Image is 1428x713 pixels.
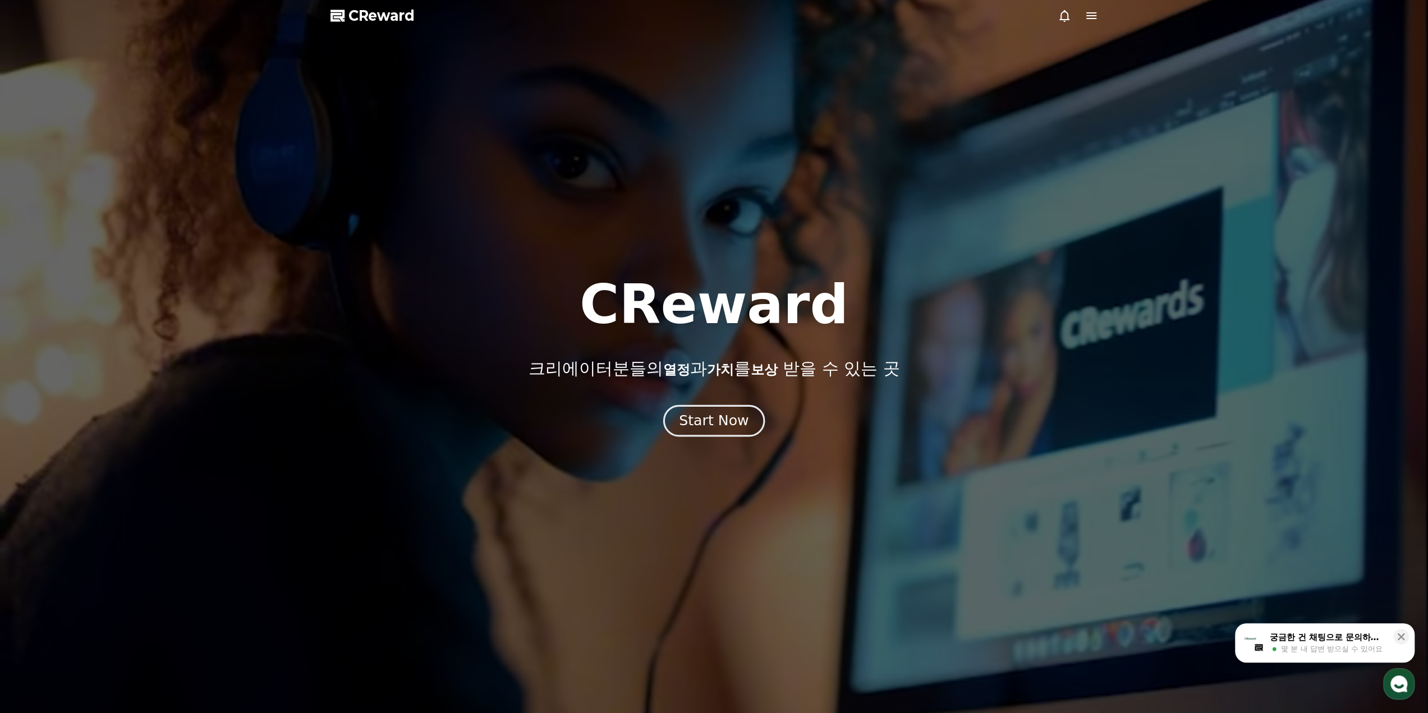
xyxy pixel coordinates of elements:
[706,362,733,378] span: 가치
[665,417,763,427] a: Start Now
[348,7,415,25] span: CReward
[145,356,215,384] a: 설정
[663,404,765,436] button: Start Now
[528,358,899,379] p: 크리에이터분들의 과 를 받을 수 있는 곳
[330,7,415,25] a: CReward
[74,356,145,384] a: 대화
[580,278,848,332] h1: CReward
[663,362,690,378] span: 열정
[35,372,42,381] span: 홈
[3,356,74,384] a: 홈
[173,372,187,381] span: 설정
[103,373,116,382] span: 대화
[750,362,777,378] span: 보상
[679,411,749,430] div: Start Now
